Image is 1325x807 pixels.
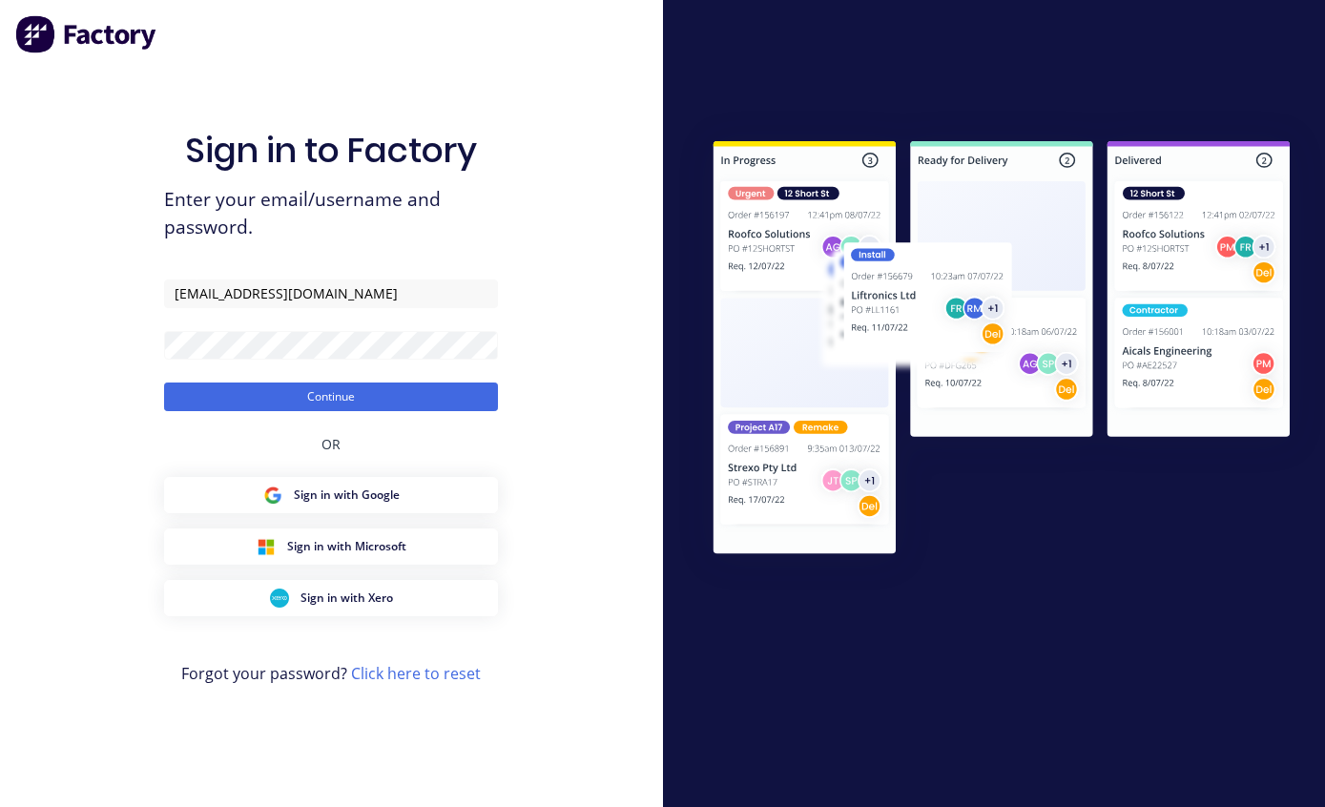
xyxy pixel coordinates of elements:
[15,15,158,53] img: Factory
[270,589,289,608] img: Xero Sign in
[321,411,341,477] div: OR
[263,486,282,505] img: Google Sign in
[164,528,498,565] button: Microsoft Sign inSign in with Microsoft
[287,538,406,555] span: Sign in with Microsoft
[164,477,498,513] button: Google Sign inSign in with Google
[164,186,498,241] span: Enter your email/username and password.
[181,662,481,685] span: Forgot your password?
[257,537,276,556] img: Microsoft Sign in
[351,663,481,684] a: Click here to reset
[164,383,498,411] button: Continue
[294,486,400,504] span: Sign in with Google
[300,590,393,607] span: Sign in with Xero
[164,279,498,308] input: Email/Username
[185,130,477,171] h1: Sign in to Factory
[164,580,498,616] button: Xero Sign inSign in with Xero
